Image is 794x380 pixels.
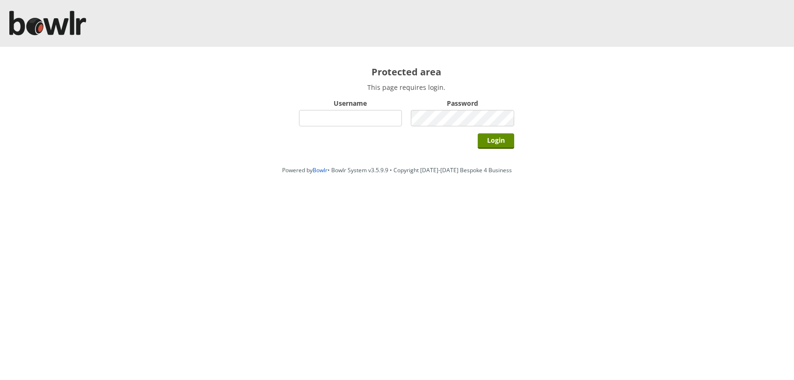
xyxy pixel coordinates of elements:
[299,66,514,78] h2: Protected area
[411,99,514,108] label: Password
[282,166,512,174] span: Powered by • Bowlr System v3.5.9.9 • Copyright [DATE]-[DATE] Bespoke 4 Business
[299,99,402,108] label: Username
[313,166,328,174] a: Bowlr
[299,83,514,92] p: This page requires login.
[478,133,514,149] input: Login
